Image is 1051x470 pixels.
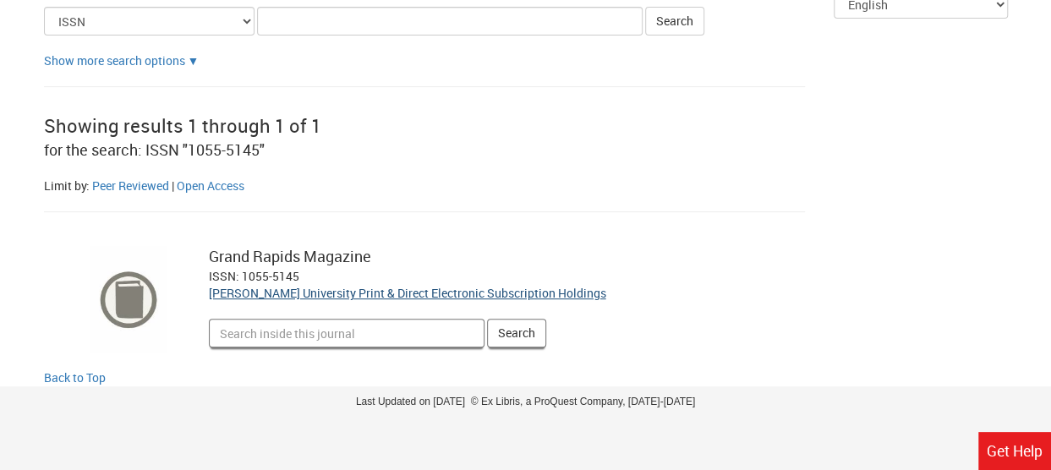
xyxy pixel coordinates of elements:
a: Get Help [978,432,1051,470]
a: Filter by peer reviewed [92,178,169,194]
span: Limit by: [44,178,90,194]
span: Showing results 1 through 1 of 1 [44,113,321,138]
div: ISSN: 1055-5145 [209,268,761,285]
a: Filter by peer open access [177,178,244,194]
button: Search [645,7,704,36]
a: Go to Davenport University Print & Direct Electronic Subscription Holdings [209,285,606,301]
input: Search inside this journal [209,319,484,347]
button: Search [487,319,546,347]
a: Show more search options [188,52,200,68]
a: Show more search options [44,52,185,68]
span: for the search: ISSN "1055-5145" [44,139,265,160]
img: cover image for: Grand Rapids Magazine [90,246,167,352]
div: Grand Rapids Magazine [209,246,761,268]
a: Back to Top [44,369,1008,386]
span: | [172,178,174,194]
